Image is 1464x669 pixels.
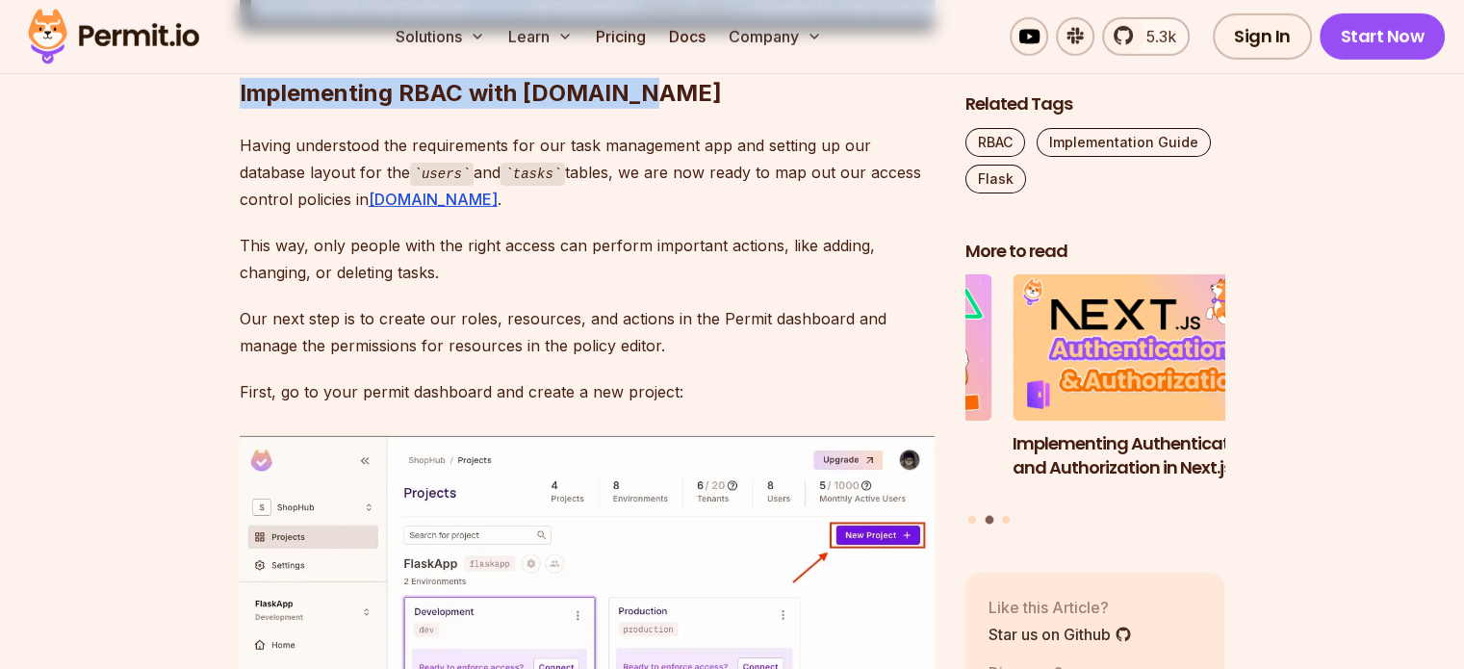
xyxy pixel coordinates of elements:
[410,163,475,186] code: users
[369,190,498,209] a: [DOMAIN_NAME]
[240,232,935,286] p: This way, only people with the right access can perform important actions, like adding, changing,...
[989,623,1132,646] a: Star us on Github
[989,596,1132,619] p: Like this Article?
[1013,432,1272,480] h3: Implementing Authentication and Authorization in Next.js
[1102,17,1190,56] a: 5.3k
[240,305,935,359] p: Our next step is to create our roles, resources, and actions in the Permit dashboard and manage t...
[240,378,935,405] p: First, go to your permit dashboard and create a new project:
[388,17,493,56] button: Solutions
[1320,13,1446,60] a: Start Now
[19,4,208,69] img: Permit logo
[968,516,976,524] button: Go to slide 1
[501,17,580,56] button: Learn
[240,132,935,214] p: Having understood the requirements for our task management app and setting up our database layout...
[1135,25,1176,48] span: 5.3k
[965,240,1225,264] h2: More to read
[732,432,992,480] h3: Implementing Multi-Tenant RBAC in Nuxt.js
[1213,13,1312,60] a: Sign In
[985,516,993,525] button: Go to slide 2
[501,163,565,186] code: tasks
[965,92,1225,116] h2: Related Tags
[588,17,654,56] a: Pricing
[1013,275,1272,504] a: Implementing Authentication and Authorization in Next.jsImplementing Authentication and Authoriza...
[965,128,1025,157] a: RBAC
[661,17,713,56] a: Docs
[965,275,1225,527] div: Posts
[1013,275,1272,504] li: 2 of 3
[732,275,992,504] li: 1 of 3
[1002,516,1010,524] button: Go to slide 3
[1013,275,1272,422] img: Implementing Authentication and Authorization in Next.js
[1037,128,1211,157] a: Implementation Guide
[721,17,830,56] button: Company
[965,165,1026,193] a: Flask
